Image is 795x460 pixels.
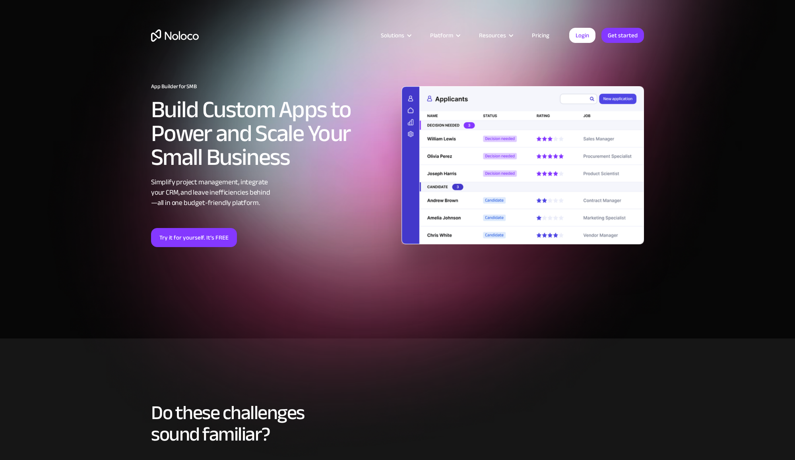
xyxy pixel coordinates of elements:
a: Try it for yourself. It’s FREE [151,228,237,247]
h2: Build Custom Apps to Power and Scale Your Small Business [151,98,394,169]
a: Login [569,28,595,43]
div: Simplify project management, integrate your CRM, and leave inefficiencies behind —all in one budg... [151,177,394,208]
div: Resources [479,30,506,41]
div: Resources [469,30,522,41]
a: Get started [601,28,644,43]
div: Solutions [381,30,404,41]
div: Platform [430,30,453,41]
a: Pricing [522,30,559,41]
h2: Do these challenges sound familiar? [151,402,644,445]
h1: App Builder for SMB [151,83,394,90]
div: Solutions [371,30,420,41]
div: Platform [420,30,469,41]
a: home [151,29,199,42]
